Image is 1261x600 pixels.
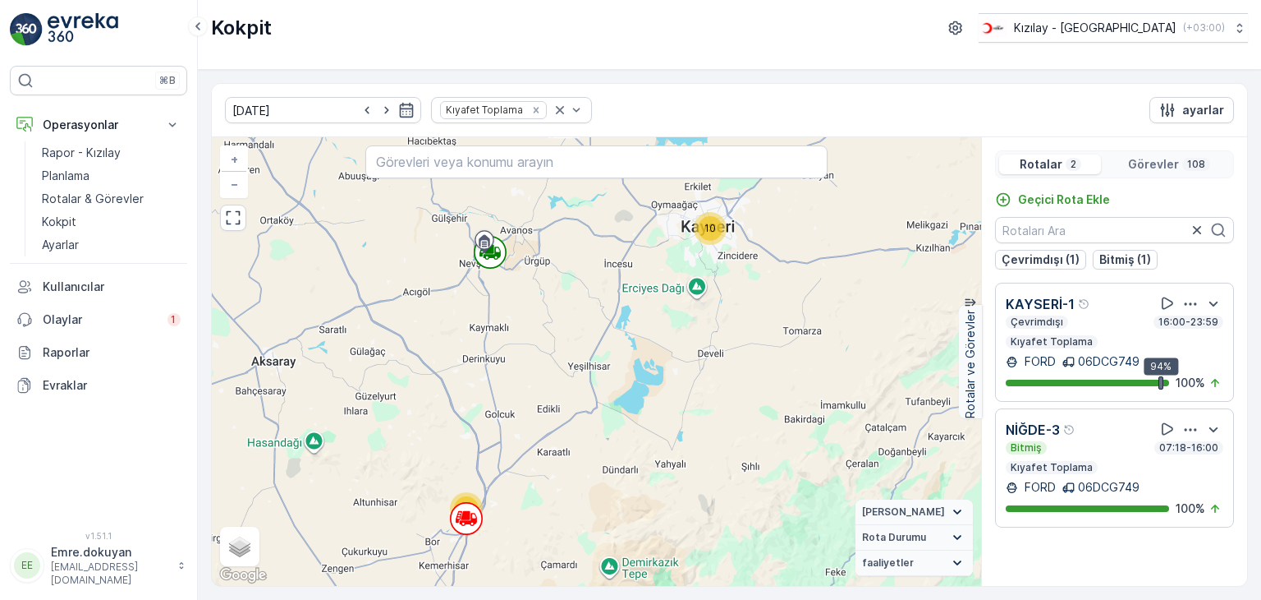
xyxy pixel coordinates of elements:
[42,214,76,230] p: Kokpit
[216,565,270,586] a: Bu bölgeyi Google Haritalar'da açın (yeni pencerede açılır)
[1009,461,1094,474] p: Kıyafet Toplama
[979,19,1007,37] img: k%C4%B1z%C4%B1lay_D5CCths_t1JZB0k.png
[222,147,246,172] a: Yakınlaştır
[1063,423,1076,436] div: Yardım Araç İkonu
[1185,158,1207,171] p: 108
[211,15,272,41] p: Kokpit
[42,237,79,253] p: Ayarlar
[10,544,187,587] button: EEEmre.dokuyan[EMAIL_ADDRESS][DOMAIN_NAME]
[441,102,525,118] div: Kıyafet Toplama
[48,13,118,46] img: logo_light-DOdMpM7g.png
[979,13,1248,43] button: Kızılay - [GEOGRAPHIC_DATA](+03:00)
[1009,316,1065,329] p: Çevrimdışı
[1157,316,1220,329] p: 16:00-23:59
[694,212,727,245] div: 10
[365,145,827,178] input: Görevleri veya konumu arayın
[1183,21,1225,35] p: ( +03:00 )
[1078,353,1139,370] p: 06DCG749
[10,531,187,541] span: v 1.51.1
[42,145,121,161] p: Rapor - Kızılay
[855,500,973,525] summary: [PERSON_NAME]
[1158,441,1220,455] p: 07:18-16:00
[862,505,945,519] span: [PERSON_NAME]
[704,222,716,234] span: 10
[1069,158,1078,171] p: 2
[1009,335,1094,348] p: Kıyafet Toplama
[43,312,158,328] p: Olaylar
[1149,97,1234,123] button: ayarlar
[962,310,979,418] p: Rotalar ve Görevler
[10,108,187,141] button: Operasyonlar
[995,250,1086,270] button: Çevrimdışı (1)
[855,525,973,551] summary: Rota Durumu
[995,217,1234,243] input: Rotaları Ara
[42,191,144,207] p: Rotalar & Görevler
[1182,102,1224,118] p: ayarlar
[855,551,973,576] summary: faaliyetler
[1144,358,1178,376] div: 94%
[10,270,187,303] a: Kullanıcılar
[216,565,270,586] img: Google
[1078,479,1139,496] p: 06DCG749
[51,544,169,561] p: Emre.dokuyan
[35,210,187,233] a: Kokpit
[231,177,239,191] span: −
[1099,252,1151,268] p: Bitmiş (1)
[1014,20,1176,36] p: Kızılay - [GEOGRAPHIC_DATA]
[35,233,187,256] a: Ayarlar
[1176,501,1205,517] p: 100 %
[1021,479,1056,496] p: FORD
[995,192,1110,208] a: Geçici Rota Ekle
[222,528,258,565] a: Layers
[1006,294,1075,314] p: KAYSERİ-1
[43,279,181,295] p: Kullanıcılar
[35,187,187,210] a: Rotalar & Görevler
[51,561,169,587] p: [EMAIL_ADDRESS][DOMAIN_NAME]
[43,344,181,361] p: Raporlar
[14,552,40,579] div: EE
[1002,252,1080,268] p: Çevrimdışı (1)
[1018,192,1110,208] p: Geçici Rota Ekle
[1093,250,1158,270] button: Bitmiş (1)
[862,556,914,570] span: faaliyetler
[35,141,187,164] a: Rapor - Kızılay
[10,336,187,369] a: Raporlar
[35,164,187,187] a: Planlama
[171,313,177,326] p: 1
[159,74,176,87] p: ⌘B
[225,97,421,123] input: dd/mm/yyyy
[222,172,246,196] a: Uzaklaştır
[1020,156,1062,173] p: Rotalar
[1006,420,1060,440] p: NİĞDE-3
[862,531,926,544] span: Rota Durumu
[1128,156,1179,173] p: Görevler
[450,492,483,525] div: 98
[1021,353,1056,370] p: FORD
[10,13,43,46] img: logo
[42,168,89,184] p: Planlama
[10,303,187,336] a: Olaylar1
[1078,298,1091,311] div: Yardım Araç İkonu
[1009,441,1043,455] p: Bitmiş
[527,104,545,117] div: Remove Kıyafet Toplama
[10,369,187,402] a: Evraklar
[1176,375,1205,391] p: 100 %
[231,152,238,166] span: +
[43,377,181,394] p: Evraklar
[43,117,154,133] p: Operasyonlar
